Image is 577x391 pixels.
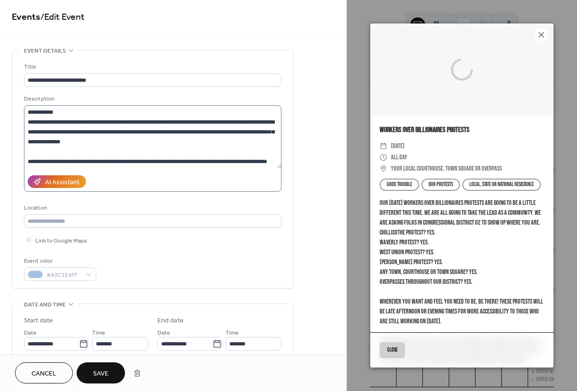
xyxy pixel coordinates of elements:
button: Save [77,362,125,383]
span: Time [92,328,105,338]
div: Event color [24,256,94,266]
div: ​ [380,163,387,174]
span: Event details [24,46,66,56]
span: Date [157,328,170,338]
span: Cancel [31,369,56,379]
span: Save [93,369,109,379]
span: Your local courthouse, town square or overpass [391,163,502,174]
div: Location [24,203,280,213]
div: ​ [380,152,387,163]
span: [DATE] [391,141,405,152]
button: Cancel [15,362,73,383]
div: ​ [380,141,387,152]
span: Date [24,328,37,338]
button: AI Assistant [28,175,86,188]
span: / Edit Event [40,8,85,26]
div: Workers over Billionaires Protests [370,125,554,136]
span: Link to Google Maps [35,236,87,246]
span: Date and time [24,300,66,310]
button: Close [380,342,405,358]
div: Start date [24,316,53,326]
div: End date [157,316,184,326]
div: Title [24,62,280,72]
a: Events [12,8,40,26]
div: Description [24,94,280,104]
span: Time [226,328,239,338]
span: #A3C1E4FF [47,270,81,280]
span: All day [391,152,407,163]
div: AI Assistant [45,178,79,188]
